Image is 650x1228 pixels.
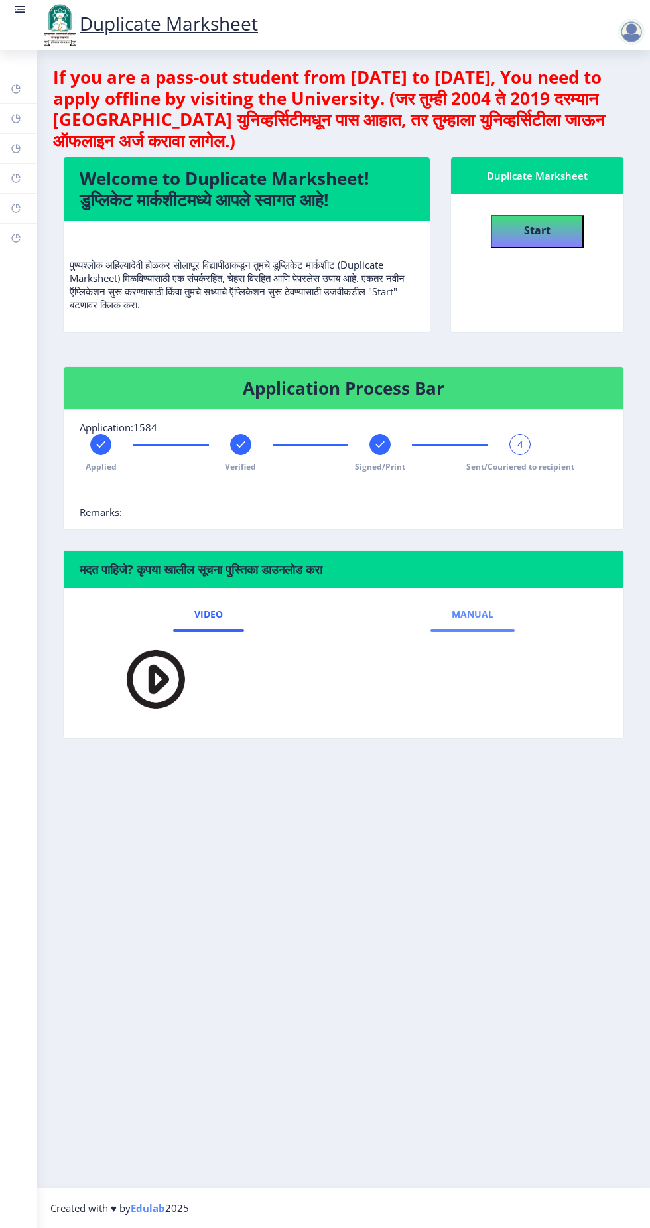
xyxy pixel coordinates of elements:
[131,1201,165,1215] a: Edulab
[517,438,523,451] span: 4
[50,1201,189,1215] span: Created with ♥ by 2025
[80,168,414,210] h4: Welcome to Duplicate Marksheet! डुप्लिकेट मार्कशीटमध्ये आपले स्वागत आहे!
[70,232,424,311] p: पुण्यश्लोक अहिल्यादेवी होळकर सोलापूर विद्यापीठाकडून तुमचे डुप्लिकेट मार्कशीट (Duplicate Marksheet...
[467,168,608,184] div: Duplicate Marksheet
[355,461,405,472] span: Signed/Print
[524,223,551,238] b: Start
[80,506,122,519] span: Remarks:
[173,598,244,630] a: Video
[466,461,574,472] span: Sent/Couriered to recipient
[80,561,608,577] h6: मदत पाहिजे? कृपया खालील सूचना पुस्तिका डाउनलोड करा
[86,461,117,472] span: Applied
[101,641,194,717] img: PLAY.png
[491,215,584,248] button: Start
[53,66,634,151] h4: If you are a pass-out student from [DATE] to [DATE], You need to apply offline by visiting the Un...
[80,377,608,399] h4: Application Process Bar
[430,598,515,630] a: Manual
[194,609,223,620] span: Video
[80,421,157,434] span: Application:1584
[452,609,493,620] span: Manual
[225,461,256,472] span: Verified
[40,11,258,36] a: Duplicate Marksheet
[40,3,80,48] img: logo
